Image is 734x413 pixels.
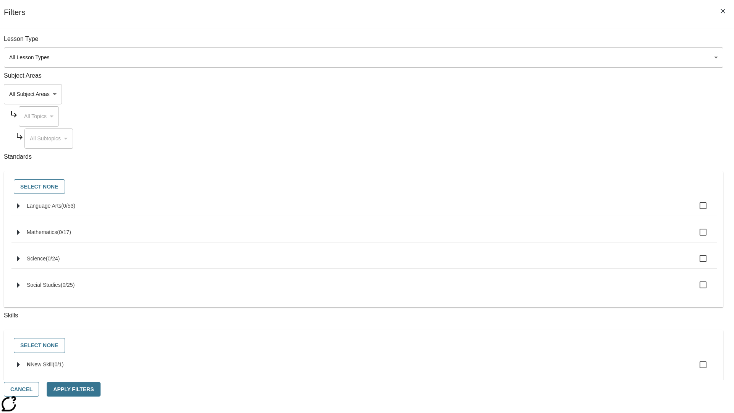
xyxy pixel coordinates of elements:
[4,35,723,44] p: Lesson Type
[27,361,31,367] span: N
[14,338,65,353] button: Select None
[10,336,717,355] div: Select skills
[27,255,46,262] span: Science
[61,282,75,288] span: 0 standards selected/25 standards in group
[57,229,71,235] span: 0 standards selected/17 standards in group
[14,179,65,194] button: Select None
[4,84,62,104] div: Select a Subject Area
[47,382,100,397] button: Apply Filters
[61,203,75,209] span: 0 standards selected/53 standards in group
[24,128,73,149] div: Select a Subject Area
[4,47,723,68] div: Select a lesson type
[4,153,723,161] p: Standards
[19,106,59,127] div: Select a Subject Area
[31,361,53,367] span: New Skill
[27,229,57,235] span: Mathematics
[4,382,39,397] button: Cancel
[11,196,717,301] ul: Select standards
[46,255,60,262] span: 0 standards selected/24 standards in group
[27,282,61,288] span: Social Studies
[10,177,717,196] div: Select standards
[715,3,731,19] button: Close Filters side menu
[27,203,61,209] span: Language Arts
[4,8,26,29] h1: Filters
[4,311,723,320] p: Skills
[53,361,64,367] span: 0 skills selected/1 skills in group
[4,72,723,80] p: Subject Areas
